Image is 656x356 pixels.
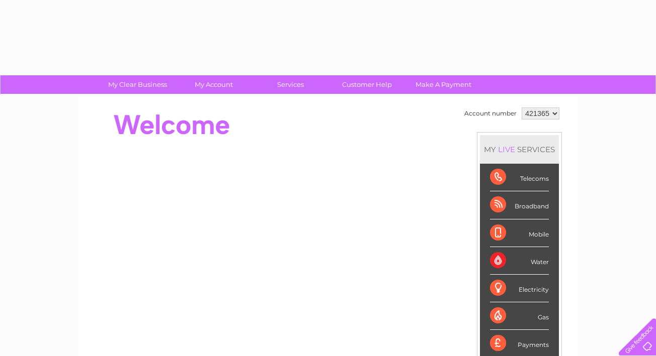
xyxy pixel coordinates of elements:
a: My Clear Business [96,75,179,94]
a: Customer Help [325,75,408,94]
a: Services [249,75,332,94]
td: Account number [462,105,519,122]
div: Mobile [490,219,549,247]
div: Gas [490,302,549,330]
div: Broadband [490,191,549,219]
div: MY SERVICES [480,135,559,164]
div: Water [490,247,549,275]
a: Make A Payment [402,75,485,94]
div: Electricity [490,275,549,302]
a: My Account [173,75,256,94]
div: LIVE [496,145,517,154]
div: Telecoms [490,164,549,191]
